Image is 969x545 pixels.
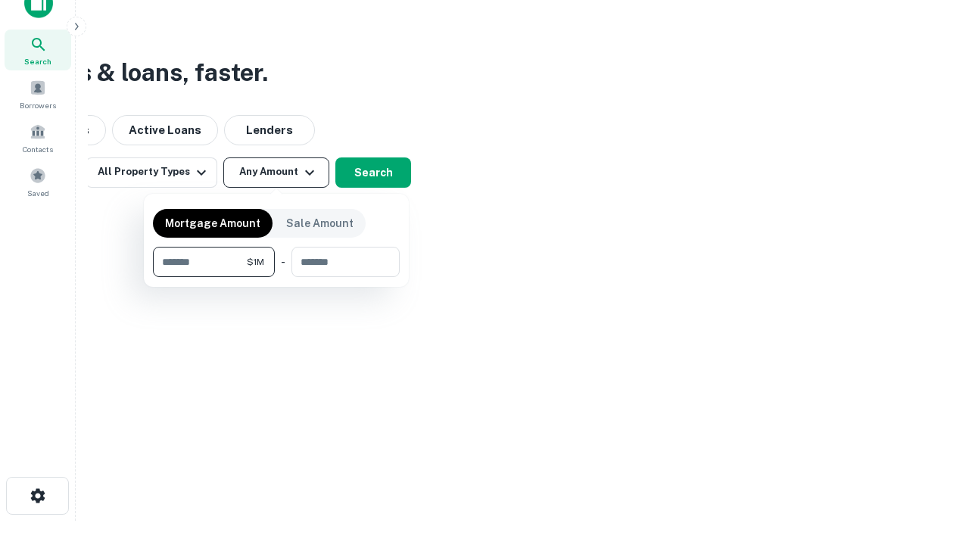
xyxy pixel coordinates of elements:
[247,255,264,269] span: $1M
[286,215,354,232] p: Sale Amount
[893,424,969,497] iframe: Chat Widget
[281,247,285,277] div: -
[165,215,260,232] p: Mortgage Amount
